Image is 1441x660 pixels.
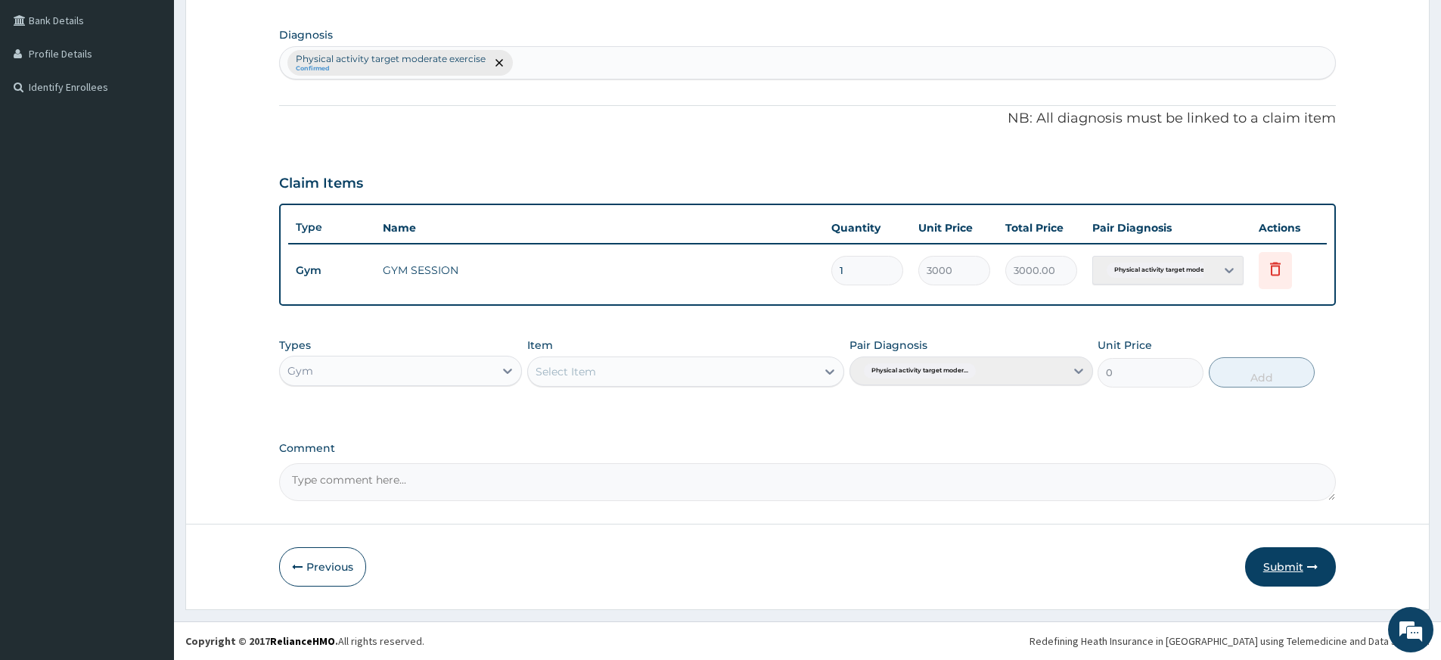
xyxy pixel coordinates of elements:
[8,413,288,466] textarea: Type your message and hit 'Enter'
[288,257,375,285] td: Gym
[279,109,1336,129] p: NB: All diagnosis must be linked to a claim item
[287,363,313,378] div: Gym
[279,176,363,192] h3: Claim Items
[79,85,254,104] div: Chat with us now
[248,8,284,44] div: Minimize live chat window
[849,338,927,353] label: Pair Diagnosis
[270,634,335,648] a: RelianceHMO
[1085,213,1251,243] th: Pair Diagnosis
[279,547,366,587] button: Previous
[88,191,209,344] span: We're online!
[279,442,1336,455] label: Comment
[998,213,1085,243] th: Total Price
[911,213,998,243] th: Unit Price
[1098,338,1152,353] label: Unit Price
[279,27,333,42] label: Diagnosis
[536,364,596,379] div: Select Item
[174,621,1441,660] footer: All rights reserved.
[375,213,824,243] th: Name
[1251,213,1327,243] th: Actions
[1245,547,1336,587] button: Submit
[527,338,553,353] label: Item
[185,634,338,648] strong: Copyright © 2017 .
[824,213,911,243] th: Quantity
[1030,634,1430,649] div: Redefining Heath Insurance in [GEOGRAPHIC_DATA] using Telemedicine and Data Science!
[288,213,375,241] th: Type
[28,76,61,114] img: d_794563401_company_1708531726252_794563401
[1209,357,1315,388] button: Add
[375,255,824,285] td: GYM SESSION
[279,339,311,352] label: Types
